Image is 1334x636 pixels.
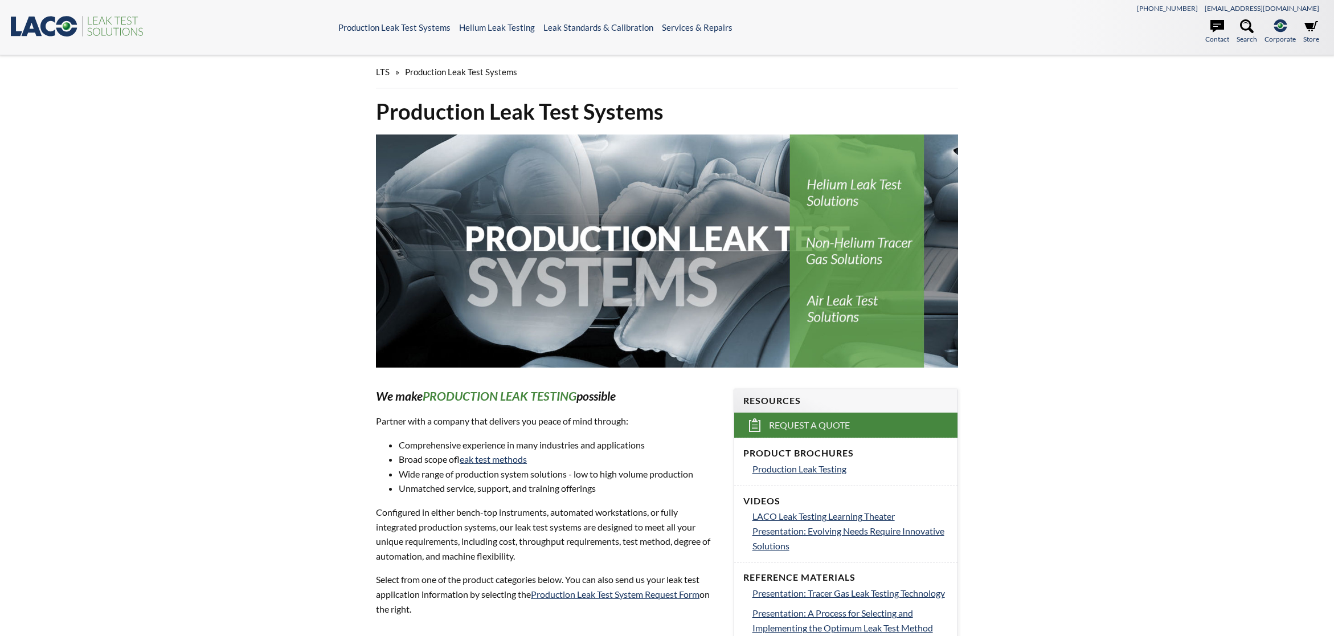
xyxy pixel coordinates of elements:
[338,22,451,32] a: Production Leak Test Systems
[752,608,933,633] span: Presentation: A Process for Selecting and Implementing the Optimum Leak Test Method
[752,509,948,553] a: LACO Leak Testing Learning Theater Presentation: Evolving Needs Require Innovative Solutions
[376,134,958,368] img: Production Leak Test Systems header
[399,467,719,482] li: Wide range of production system solutions - low to high volume production
[1137,4,1198,13] a: [PHONE_NUMBER]
[376,97,958,125] h1: Production Leak Test Systems
[376,389,616,403] em: We make possible
[743,495,948,507] h4: Videos
[734,413,957,438] a: Request a Quote
[662,22,733,32] a: Services & Repairs
[752,463,846,474] span: Production Leak Testing
[376,414,719,429] p: Partner with a company that delivers you peace of mind through:
[543,22,653,32] a: Leak Standards & Calibration
[743,395,948,407] h4: Resources
[752,588,945,598] span: Presentation: Tracer Gas Leak Testing Technology
[752,606,948,635] a: Presentation: A Process for Selecting and Implementing the Optimum Leak Test Method
[743,447,948,459] h4: Product Brochures
[769,419,850,431] span: Request a Quote
[399,452,719,467] li: Broad scope of
[1205,4,1319,13] a: [EMAIL_ADDRESS][DOMAIN_NAME]
[743,572,948,584] h4: Reference Materials
[752,586,948,601] a: Presentation: Tracer Gas Leak Testing Technology
[376,505,719,563] p: Configured in either bench-top instruments, automated workstations, or fully integrated productio...
[376,67,390,77] span: LTS
[423,389,576,403] strong: PRODUCTION LEAK TESTING
[376,56,958,88] div: »
[1237,19,1257,44] a: Search
[459,22,535,32] a: Helium Leak Testing
[752,511,944,551] span: LACO Leak Testing Learning Theater Presentation: Evolving Needs Require Innovative Solutions
[1303,19,1319,44] a: Store
[376,572,719,616] p: Select from one of the product categories below. You can also send us your leak test application ...
[399,438,719,452] li: Comprehensive experience in many industries and applications
[1205,19,1229,44] a: Contact
[460,454,527,464] a: leak test methods
[752,462,948,476] a: Production Leak Testing
[405,67,517,77] span: Production Leak Test Systems
[1265,34,1296,44] span: Corporate
[531,589,699,600] a: Production Leak Test System Request Form
[399,481,719,496] li: Unmatched service, support, and training offerings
